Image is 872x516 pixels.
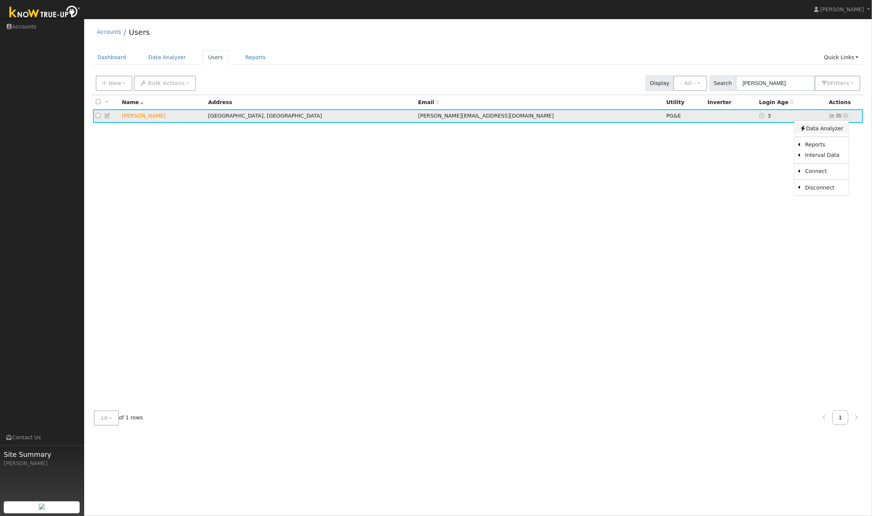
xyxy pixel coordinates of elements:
button: 0Filters [815,76,860,91]
a: Dashboard [92,51,132,64]
a: Quick Links [819,51,864,64]
span: PG&E [666,113,681,119]
span: s [846,80,849,86]
a: Users [129,28,150,37]
a: Show Graph [829,113,836,119]
a: Connect [800,166,848,177]
span: Site Summary [4,449,80,459]
span: New [108,80,121,86]
div: Utility [666,98,702,106]
span: 08/27/2025 4:56:20 PM [768,113,771,119]
a: No login access [759,113,768,119]
button: New [96,76,133,91]
span: Bulk Actions [148,80,185,86]
span: [PERSON_NAME] [820,6,864,12]
span: Days since last login [759,99,793,105]
span: Display [646,76,674,91]
a: 1 [832,410,849,425]
button: Bulk Actions [134,76,196,91]
a: Edit User [104,113,111,119]
a: Reports [240,51,271,64]
span: Search [710,76,736,91]
td: [GEOGRAPHIC_DATA], [GEOGRAPHIC_DATA] [206,109,416,123]
span: 10 [101,415,108,421]
td: Lead [119,109,206,123]
div: [PERSON_NAME] [4,459,80,467]
img: retrieve [39,504,45,510]
input: Search [736,76,815,91]
a: Data Analyzer [143,51,191,64]
span: of 1 rows [94,410,143,426]
img: Know True-Up [6,4,84,21]
span: Email [418,99,439,105]
div: Inverter [707,98,754,106]
a: Users [203,51,229,64]
a: Reports [800,140,848,150]
button: - All - [673,76,707,91]
a: shrish.kulkarni@gmail.com [836,112,842,120]
button: 10 [94,410,119,426]
span: [PERSON_NAME][EMAIL_ADDRESS][DOMAIN_NAME] [418,113,554,119]
div: Address [208,98,413,106]
a: Accounts [97,29,121,35]
a: Other actions [842,112,849,120]
a: Disconnect [800,182,848,193]
div: Actions [829,98,860,106]
span: Filter [830,80,850,86]
span: Name [122,99,144,105]
a: Data Analyzer [794,123,848,134]
a: Interval Data [800,150,848,161]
